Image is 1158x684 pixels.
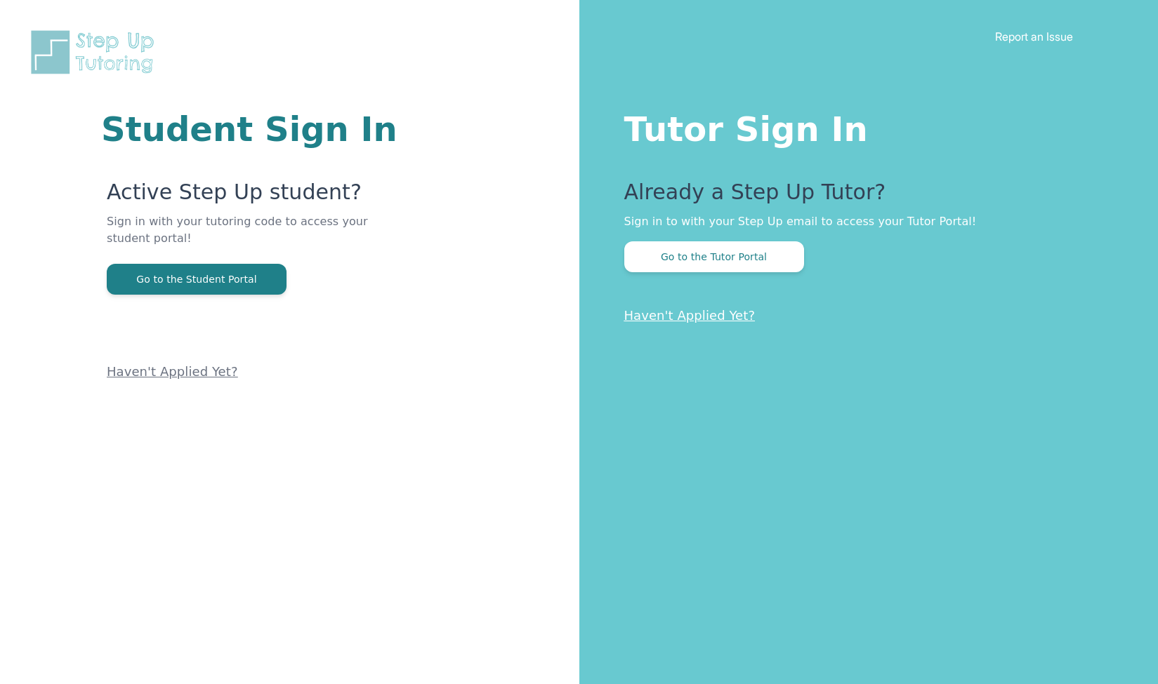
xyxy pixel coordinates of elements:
h1: Tutor Sign In [624,107,1103,146]
p: Sign in to with your Step Up email to access your Tutor Portal! [624,213,1103,230]
img: Step Up Tutoring horizontal logo [28,28,163,76]
p: Sign in with your tutoring code to access your student portal! [107,213,411,264]
a: Haven't Applied Yet? [107,364,238,379]
a: Report an Issue [995,29,1073,43]
h1: Student Sign In [101,112,411,146]
a: Go to the Tutor Portal [624,250,804,263]
a: Haven't Applied Yet? [624,308,756,323]
button: Go to the Tutor Portal [624,241,804,272]
button: Go to the Student Portal [107,264,287,295]
p: Active Step Up student? [107,180,411,213]
a: Go to the Student Portal [107,272,287,286]
p: Already a Step Up Tutor? [624,180,1103,213]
